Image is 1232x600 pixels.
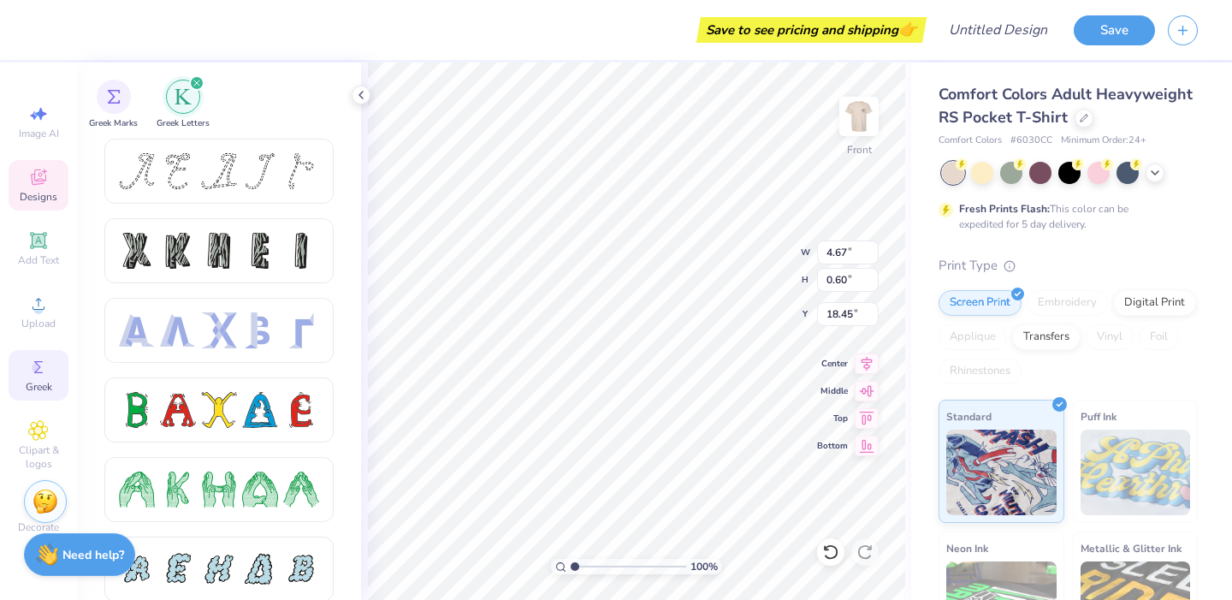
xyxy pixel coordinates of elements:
span: Center [817,358,848,370]
span: # 6030CC [1010,134,1052,148]
span: Greek Marks [89,117,138,130]
span: Designs [20,190,57,204]
div: Front [847,142,872,157]
span: Add Text [18,253,59,267]
div: Screen Print [939,290,1022,316]
img: Greek Letters Image [175,88,192,105]
div: filter for Greek Letters [157,80,210,130]
span: Standard [946,407,992,425]
span: Middle [817,385,848,397]
span: Decorate [18,520,59,534]
div: Embroidery [1027,290,1108,316]
span: Bottom [817,440,848,452]
div: Save to see pricing and shipping [701,17,922,43]
div: This color can be expedited for 5 day delivery. [959,201,1170,232]
span: Neon Ink [946,539,988,557]
img: Standard [946,430,1057,515]
img: Greek Marks Image [107,90,121,104]
input: Untitled Design [935,13,1061,47]
div: Transfers [1012,324,1081,350]
span: 100 % [690,559,718,574]
span: Metallic & Glitter Ink [1081,539,1182,557]
span: Image AI [19,127,59,140]
button: filter button [157,80,210,130]
div: filter for Greek Marks [89,80,138,130]
span: Upload [21,317,56,330]
div: Vinyl [1086,324,1134,350]
button: filter button [89,80,138,130]
span: Greek Letters [157,117,210,130]
span: Comfort Colors Adult Heavyweight RS Pocket T-Shirt [939,84,1193,128]
span: Clipart & logos [9,443,68,471]
span: Comfort Colors [939,134,1002,148]
button: Save [1074,15,1155,45]
span: Puff Ink [1081,407,1116,425]
div: Applique [939,324,1007,350]
span: Greek [26,380,52,394]
span: 👉 [898,19,917,39]
strong: Need help? [62,547,124,563]
div: Foil [1139,324,1179,350]
div: Digital Print [1113,290,1196,316]
img: Front [842,99,876,134]
span: Minimum Order: 24 + [1061,134,1146,148]
strong: Fresh Prints Flash: [959,202,1050,216]
div: Rhinestones [939,359,1022,384]
img: Puff Ink [1081,430,1191,515]
span: Top [817,413,848,425]
div: Print Type [939,256,1198,276]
